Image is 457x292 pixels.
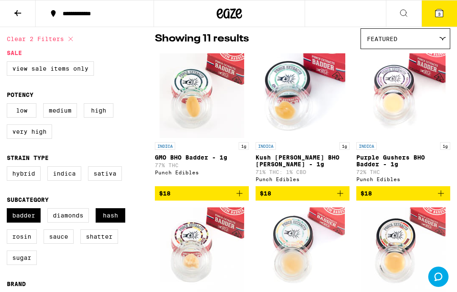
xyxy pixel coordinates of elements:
[7,91,33,98] legend: Potency
[7,61,94,76] label: View Sale Items Only
[155,163,249,168] p: 77% THC
[356,154,450,168] p: Purple Gushers BHO Badder - 1g
[7,281,26,287] legend: Brand
[160,207,244,292] img: Punch Edibles - Lemon Zkittles BHO Badder - 1g
[155,186,249,201] button: Add to bag
[47,208,89,223] label: Diamonds
[155,142,175,150] p: INDICA
[7,154,49,161] legend: Strain Type
[7,196,49,203] legend: Subcategory
[43,103,77,118] label: Medium
[47,166,81,181] label: Indica
[88,166,122,181] label: Sativa
[155,154,249,161] p: GMO BHO Badder - 1g
[256,169,350,175] p: 71% THC: 1% CBD
[256,176,350,182] div: Punch Edibles
[339,142,350,150] p: 1g
[356,176,450,182] div: Punch Edibles
[7,208,41,223] label: Badder
[7,28,76,50] button: Clear 2 filters
[438,11,440,17] span: 3
[361,53,446,138] img: Punch Edibles - Purple Gushers BHO Badder - 1g
[421,0,457,27] button: 3
[428,267,449,288] iframe: Opens a widget where you can find more information
[44,229,74,244] label: Sauce
[160,53,244,138] img: Punch Edibles - GMO BHO Badder - 1g
[96,208,125,223] label: Hash
[256,142,276,150] p: INDICA
[367,36,397,42] span: Featured
[155,170,249,175] div: Punch Edibles
[361,190,372,197] span: $18
[260,53,345,138] img: Punch Edibles - Kush Mintz BHO Badder - 1g
[7,103,36,118] label: Low
[356,53,450,186] a: Open page for Purple Gushers BHO Badder - 1g from Punch Edibles
[7,229,37,244] label: Rosin
[7,50,22,56] legend: Sale
[80,229,118,244] label: Shatter
[256,186,350,201] button: Add to bag
[159,190,171,197] span: $18
[440,142,450,150] p: 1g
[356,186,450,201] button: Add to bag
[155,32,249,46] p: Showing 11 results
[7,251,37,265] label: Sugar
[356,142,377,150] p: INDICA
[361,207,446,292] img: Punch Edibles - Lemon Cherry Peel BHO Badder - 1g
[7,124,52,139] label: Very High
[155,53,249,186] a: Open page for GMO BHO Badder - 1g from Punch Edibles
[356,169,450,175] p: 72% THC
[256,154,350,168] p: Kush [PERSON_NAME] BHO [PERSON_NAME] - 1g
[256,53,350,186] a: Open page for Kush Mintz BHO Badder - 1g from Punch Edibles
[260,207,345,292] img: Punch Edibles - Mimosa BHO Badder - 1g
[7,166,41,181] label: Hybrid
[260,190,271,197] span: $18
[239,142,249,150] p: 1g
[84,103,113,118] label: High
